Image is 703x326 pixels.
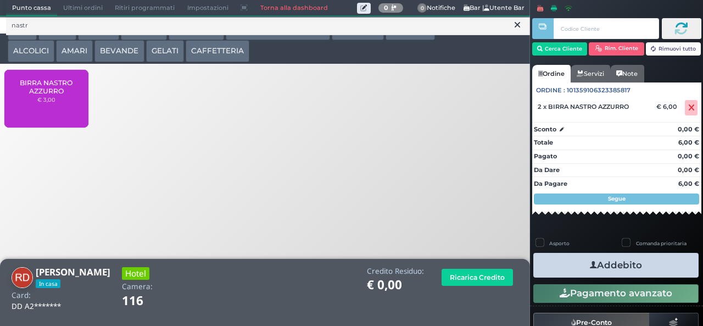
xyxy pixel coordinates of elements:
[678,180,699,187] strong: 6,00 €
[367,278,424,292] h1: € 0,00
[655,103,683,110] div: € 6,00
[678,139,699,146] strong: 6,00 €
[534,166,560,174] strong: Da Dare
[678,125,699,133] strong: 0,00 €
[678,152,699,160] strong: 0,00 €
[122,294,174,308] h1: 116
[534,125,556,134] strong: Sconto
[549,240,570,247] label: Asporto
[417,3,427,13] span: 0
[14,79,79,95] span: BIRRA NASTRO AZZURRO
[94,40,144,62] button: BEVANDE
[608,195,626,202] strong: Segue
[571,65,610,82] a: Servizi
[367,267,424,275] h4: Credito Residuo:
[534,152,557,160] strong: Pagato
[57,1,109,16] span: Ultimi ordini
[6,1,57,16] span: Punto cassa
[538,103,629,110] span: 2 x BIRRA NASTRO AZZURRO
[254,1,333,16] a: Torna alla dashboard
[12,267,33,289] img: Raffaele Di Sivo
[384,4,388,12] b: 0
[122,283,153,291] h4: Camera:
[610,65,644,82] a: Note
[532,65,571,82] a: Ordine
[146,40,184,62] button: GELATI
[589,42,644,56] button: Rim. Cliente
[636,240,687,247] label: Comanda prioritaria
[12,291,31,300] h4: Card:
[532,42,588,56] button: Cerca Cliente
[554,18,659,39] input: Codice Cliente
[536,86,565,95] span: Ordine :
[678,166,699,174] strong: 0,00 €
[181,1,235,16] span: Impostazioni
[534,139,553,146] strong: Totale
[37,96,55,103] small: € 3,00
[442,269,513,286] button: Ricarica Credito
[533,284,699,303] button: Pagamento avanzato
[56,40,93,62] button: AMARI
[533,253,699,278] button: Addebito
[646,42,701,56] button: Rimuovi tutto
[122,267,149,280] h3: Hotel
[8,40,54,62] button: ALCOLICI
[186,40,249,62] button: CAFFETTERIA
[567,86,631,95] span: 101359106323385817
[6,16,530,36] input: Ricerca articolo
[534,180,567,187] strong: Da Pagare
[36,279,60,288] span: In casa
[36,266,110,278] b: [PERSON_NAME]
[109,1,181,16] span: Ritiri programmati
